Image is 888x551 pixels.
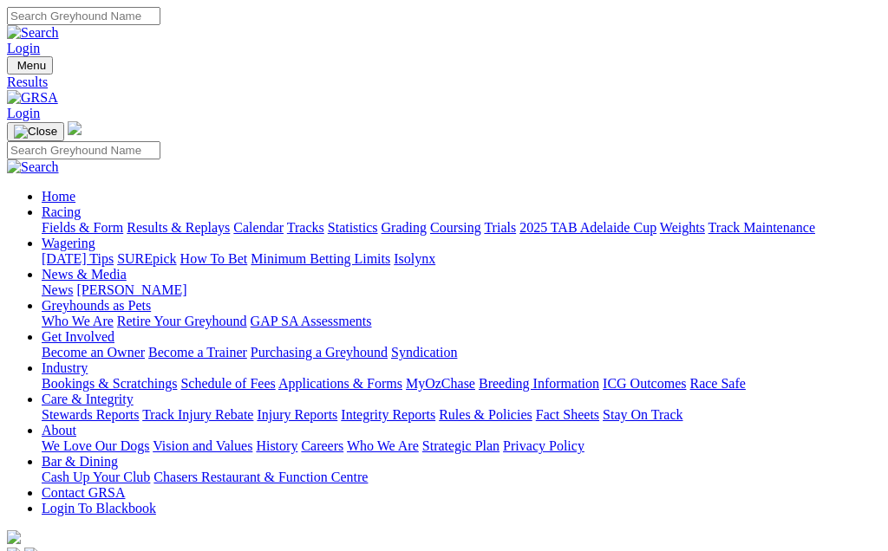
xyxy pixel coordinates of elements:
[278,376,402,391] a: Applications & Forms
[42,236,95,250] a: Wagering
[42,438,881,454] div: About
[42,392,134,406] a: Care & Integrity
[519,220,656,235] a: 2025 TAB Adelaide Cup
[603,376,686,391] a: ICG Outcomes
[142,407,253,422] a: Track Injury Rebate
[42,314,114,328] a: Who We Are
[7,530,21,544] img: logo-grsa-white.png
[233,220,284,235] a: Calendar
[660,220,705,235] a: Weights
[7,90,58,106] img: GRSA
[7,41,40,55] a: Login
[7,25,59,41] img: Search
[430,220,481,235] a: Coursing
[7,159,59,175] img: Search
[42,376,881,392] div: Industry
[42,220,881,236] div: Racing
[42,407,139,422] a: Stewards Reports
[148,345,247,360] a: Become a Trainer
[42,282,881,298] div: News & Media
[536,407,599,422] a: Fact Sheets
[117,314,247,328] a: Retire Your Greyhound
[708,220,815,235] a: Track Maintenance
[484,220,516,235] a: Trials
[439,407,532,422] a: Rules & Policies
[180,376,275,391] a: Schedule of Fees
[689,376,745,391] a: Race Safe
[382,220,427,235] a: Grading
[42,204,81,219] a: Racing
[42,501,156,515] a: Login To Blackbook
[7,106,40,120] a: Login
[76,282,186,297] a: [PERSON_NAME]
[251,345,388,360] a: Purchasing a Greyhound
[256,438,297,453] a: History
[7,75,881,90] a: Results
[328,220,378,235] a: Statistics
[153,470,368,484] a: Chasers Restaurant & Function Centre
[153,438,252,453] a: Vision and Values
[42,485,125,500] a: Contact GRSA
[42,360,88,375] a: Industry
[42,345,881,360] div: Get Involved
[603,407,682,422] a: Stay On Track
[42,220,123,235] a: Fields & Form
[42,251,881,267] div: Wagering
[503,438,584,453] a: Privacy Policy
[14,125,57,139] img: Close
[251,251,390,266] a: Minimum Betting Limits
[7,141,160,159] input: Search
[7,56,53,75] button: Toggle navigation
[42,251,114,266] a: [DATE] Tips
[7,7,160,25] input: Search
[42,345,145,360] a: Become an Owner
[127,220,230,235] a: Results & Replays
[391,345,457,360] a: Syndication
[42,298,151,313] a: Greyhounds as Pets
[42,376,177,391] a: Bookings & Scratchings
[117,251,176,266] a: SUREpick
[42,470,881,485] div: Bar & Dining
[42,423,76,438] a: About
[68,121,82,135] img: logo-grsa-white.png
[42,454,118,469] a: Bar & Dining
[287,220,324,235] a: Tracks
[257,407,337,422] a: Injury Reports
[42,329,114,344] a: Get Involved
[479,376,599,391] a: Breeding Information
[7,122,64,141] button: Toggle navigation
[341,407,435,422] a: Integrity Reports
[42,282,73,297] a: News
[42,314,881,329] div: Greyhounds as Pets
[394,251,435,266] a: Isolynx
[17,59,46,72] span: Menu
[180,251,248,266] a: How To Bet
[422,438,499,453] a: Strategic Plan
[251,314,372,328] a: GAP SA Assessments
[301,438,343,453] a: Careers
[347,438,419,453] a: Who We Are
[42,189,75,204] a: Home
[42,438,149,453] a: We Love Our Dogs
[42,267,127,282] a: News & Media
[42,407,881,423] div: Care & Integrity
[42,470,150,484] a: Cash Up Your Club
[406,376,475,391] a: MyOzChase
